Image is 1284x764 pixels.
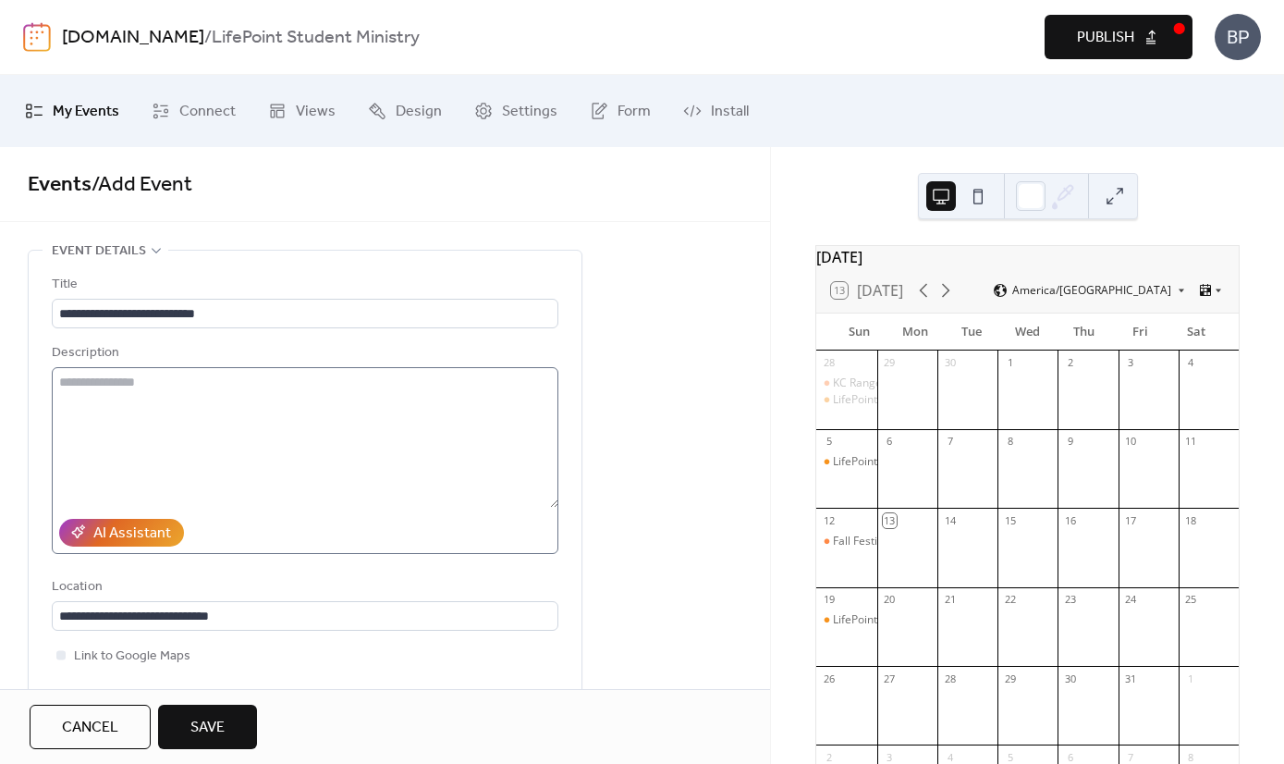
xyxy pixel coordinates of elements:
div: LifePoint Student Ministry Gathering [816,392,876,408]
div: Wed [999,314,1056,351]
div: KC Range [833,376,882,391]
div: 29 [883,356,897,370]
span: Cancel [62,717,118,739]
span: Install [711,97,749,127]
div: 23 [1063,593,1077,607]
div: 28 [943,672,957,685]
a: Connect [138,82,250,140]
a: Form [576,82,665,140]
div: Title [52,274,555,296]
div: BP [1215,14,1261,60]
a: Design [354,82,456,140]
div: Sat [1168,314,1224,351]
span: America/[GEOGRAPHIC_DATA] [1012,285,1171,296]
div: 14 [943,513,957,527]
div: 30 [1063,672,1077,685]
div: 29 [1003,672,1017,685]
div: 20 [883,593,897,607]
a: My Events [11,82,133,140]
div: 5 [822,435,836,449]
div: 4 [943,750,957,764]
div: 10 [1124,435,1138,449]
div: LifePoint Student Ministry Gathering [833,612,1019,628]
span: Event details [52,240,146,263]
a: Settings [460,82,571,140]
button: Save [158,705,257,749]
div: 26 [822,672,836,685]
div: 1 [1003,356,1017,370]
div: 2 [822,750,836,764]
div: 3 [883,750,897,764]
b: LifePoint Student Ministry [212,20,420,55]
div: 9 [1063,435,1077,449]
a: Install [669,82,763,140]
div: Fall Festival [816,534,876,549]
div: 4 [1184,356,1198,370]
div: AI Assistant [93,523,171,545]
span: Connect [179,97,236,127]
div: 18 [1184,513,1198,527]
div: [DATE] [816,246,1239,268]
div: 8 [1184,750,1198,764]
div: 16 [1063,513,1077,527]
div: 7 [1124,750,1138,764]
span: Form [618,97,651,127]
span: Save [190,717,225,739]
div: 12 [822,513,836,527]
div: Fall Festival [833,534,892,549]
div: 6 [1063,750,1077,764]
div: 25 [1184,593,1198,607]
a: Views [254,82,349,140]
div: 11 [1184,435,1198,449]
span: Design [396,97,442,127]
div: 21 [943,593,957,607]
div: 15 [1003,513,1017,527]
b: / [204,20,212,55]
div: 1 [1184,672,1198,685]
span: Views [296,97,336,127]
div: Location [52,576,555,598]
div: 5 [1003,750,1017,764]
a: [DOMAIN_NAME] [62,20,204,55]
div: 24 [1124,593,1138,607]
div: Description [52,342,555,364]
div: 3 [1124,356,1138,370]
div: Mon [887,314,944,351]
div: 2 [1063,356,1077,370]
div: 30 [943,356,957,370]
span: Publish [1077,27,1134,49]
div: Sun [831,314,887,351]
div: 17 [1124,513,1138,527]
div: 8 [1003,435,1017,449]
img: logo [23,22,51,52]
div: KC Range [816,376,876,391]
div: Tue [944,314,1000,351]
span: Link to Google Maps [74,646,190,668]
span: Settings [502,97,557,127]
div: 31 [1124,672,1138,685]
div: LifePoint Student Ministry Gathering [833,454,1019,470]
div: 6 [883,435,897,449]
div: 22 [1003,593,1017,607]
div: LifePoint Student Ministry Gathering [833,392,1019,408]
div: 7 [943,435,957,449]
button: Cancel [30,705,151,749]
div: Fri [1112,314,1168,351]
div: 28 [822,356,836,370]
span: My Events [53,97,119,127]
button: AI Assistant [59,519,184,547]
div: 13 [883,513,897,527]
div: LifePoint Student Ministry Gathering [816,612,876,628]
div: Thu [1056,314,1112,351]
a: Events [28,165,92,205]
span: / Add Event [92,165,192,205]
div: LifePoint Student Ministry Gathering [816,454,876,470]
div: 27 [883,672,897,685]
button: Publish [1045,15,1192,59]
div: 19 [822,593,836,607]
